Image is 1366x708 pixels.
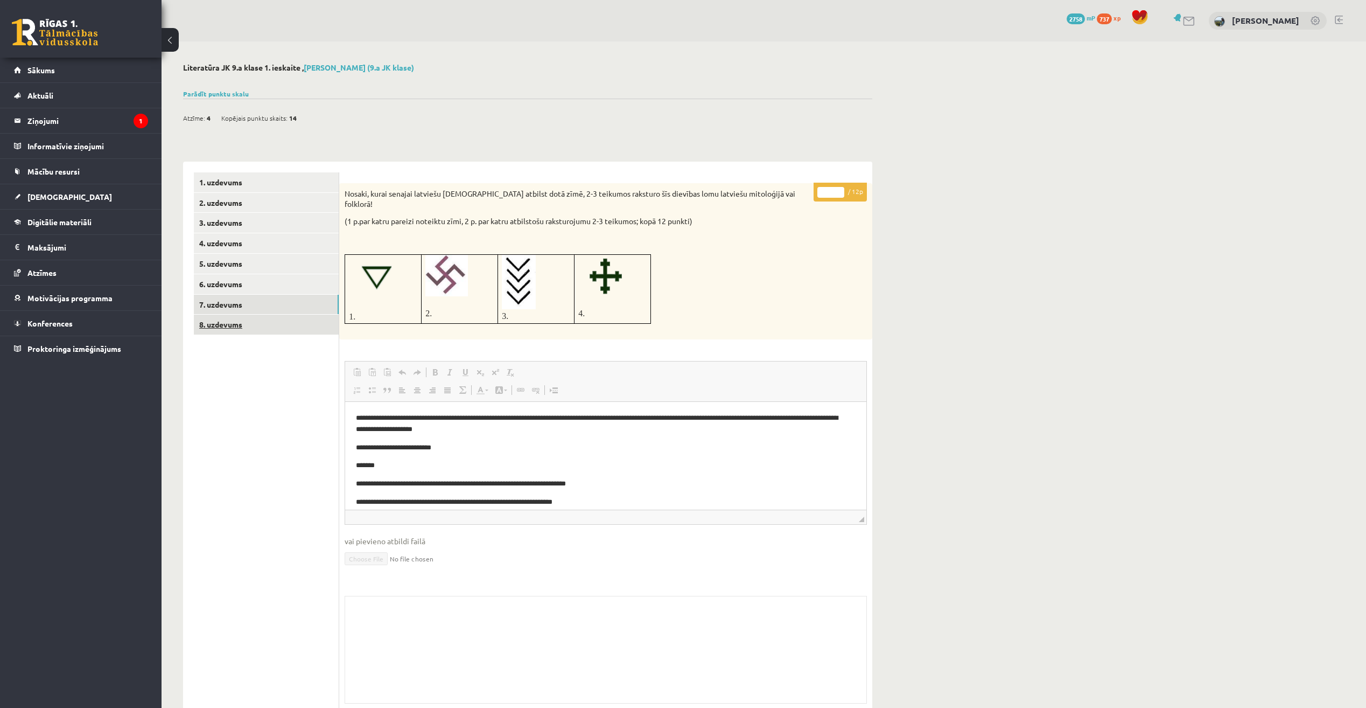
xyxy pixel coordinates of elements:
p: / 12p [814,183,867,202]
a: Ievietot/noņemt numurētu sarakstu [349,383,365,397]
a: Ievietot/noņemt sarakstu ar aizzīmēm [365,383,380,397]
a: Apakšraksts [473,365,488,379]
a: Fona krāsa [492,383,510,397]
span: xp [1113,13,1120,22]
a: Atzīmes [14,260,148,285]
a: Ievietot no Worda [380,365,395,379]
img: Jānis Helvigs [1214,16,1225,27]
a: Treknraksts (vadīšanas taustiņš+B) [428,365,443,379]
a: Izlīdzināt malas [440,383,455,397]
span: Aktuāli [27,91,53,100]
a: Rīgas 1. Tālmācības vidusskola [12,19,98,46]
span: Digitālie materiāli [27,217,92,227]
a: Mācību resursi [14,159,148,184]
a: 4. uzdevums [194,233,339,253]
span: 2. [425,309,432,318]
a: Ziņojumi1 [14,108,148,133]
span: Konferences [27,318,73,328]
span: Kopējais punktu skaits: [221,110,288,126]
span: 737 [1097,13,1112,24]
span: 1. [349,312,355,321]
a: Izlīdzināt pa labi [425,383,440,397]
span: Mācību resursi [27,166,80,176]
legend: Maksājumi [27,235,148,260]
span: Atzīmes [27,268,57,277]
img: 2Q== [502,255,536,309]
span: vai pievieno atbildi failā [345,536,867,547]
h2: Literatūra JK 9.a klase 1. ieskaite , [183,63,872,72]
a: Parādīt punktu skalu [183,89,249,98]
a: Centrēti [410,383,425,397]
a: Atsaistīt [528,383,543,397]
iframe: Bagātinātā teksta redaktors, wiswyg-editor-user-answer-47434014916720 [345,402,866,510]
a: [PERSON_NAME] (9.a JK klase) [304,63,414,72]
a: Proktoringa izmēģinājums [14,336,148,361]
span: [DEMOGRAPHIC_DATA] [27,192,112,202]
i: 1 [134,114,148,128]
span: 3. [502,311,508,321]
a: Ievietot kā vienkāršu tekstu (vadīšanas taustiņš+pārslēgšanas taustiņš+V) [365,365,380,379]
a: 6. uzdevums [194,274,339,294]
span: 14 [289,110,297,126]
span: 4. [578,309,585,318]
a: Sākums [14,58,148,82]
a: Ielīmēt (vadīšanas taustiņš+V) [349,365,365,379]
span: Motivācijas programma [27,293,113,303]
span: Sākums [27,65,55,75]
img: XmbAw36Ros8h+r1AAAAAElFTkSuQmCC [349,255,409,300]
a: Pasvītrojums (vadīšanas taustiņš+U) [458,365,473,379]
a: 5. uzdevums [194,254,339,274]
body: Bagātinātā teksta redaktors, wiswyg-editor-user-answer-47434014916720 [11,11,510,142]
p: (1 p.par katru pareizi noteiktu zīmi, 2 p. par katru atbilstošu raksturojumu 2-3 teikumos; kopā 1... [345,216,813,227]
legend: Ziņojumi [27,108,148,133]
span: Mērogot [859,517,864,522]
a: 737 xp [1097,13,1126,22]
a: [PERSON_NAME] [1232,15,1299,26]
a: Konferences [14,311,148,336]
span: mP [1087,13,1095,22]
a: Noņemt stilus [503,365,518,379]
a: 3. uzdevums [194,213,339,233]
a: Aktuāli [14,83,148,108]
span: 4 [207,110,211,126]
a: [DEMOGRAPHIC_DATA] [14,184,148,209]
span: Proktoringa izmēģinājums [27,344,121,353]
span: 2758 [1067,13,1085,24]
a: Atcelt (vadīšanas taustiņš+Z) [395,365,410,379]
span: Atzīme: [183,110,205,126]
legend: Informatīvie ziņojumi [27,134,148,158]
a: 7. uzdevums [194,295,339,315]
a: Bloka citāts [380,383,395,397]
a: Ievietot lapas pārtraukumu drukai [546,383,561,397]
a: Digitālie materiāli [14,210,148,234]
img: 2Q== [425,255,468,296]
a: Atkārtot (vadīšanas taustiņš+Y) [410,365,425,379]
a: Saite (vadīšanas taustiņš+K) [513,383,528,397]
a: Math [455,383,470,397]
a: Augšraksts [488,365,503,379]
a: Izlīdzināt pa kreisi [395,383,410,397]
a: Slīpraksts (vadīšanas taustiņš+I) [443,365,458,379]
p: Nosaki, kurai senajai latviešu [DEMOGRAPHIC_DATA] atbilst dotā zīmē, 2-3 teikumos raksturo šīs di... [345,189,813,210]
img: 08froe7Wyq5E0CQTlwCRxxU6Qsljk7YRCesIRLktHhzvLWASHCk0SrwCsefhcGqVUW3AAAAAElFTkSuQmCC [578,255,633,296]
a: 1. uzdevums [194,172,339,192]
a: 8. uzdevums [194,315,339,335]
a: Motivācijas programma [14,286,148,310]
a: 2758 mP [1067,13,1095,22]
a: 2. uzdevums [194,193,339,213]
a: Teksta krāsa [473,383,492,397]
a: Maksājumi [14,235,148,260]
a: Informatīvie ziņojumi [14,134,148,158]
